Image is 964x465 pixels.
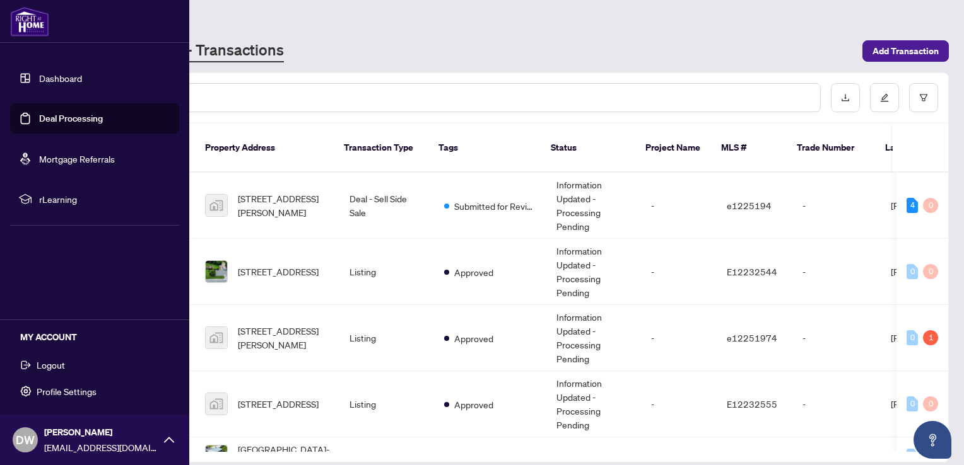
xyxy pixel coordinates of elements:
div: 0 [923,396,938,411]
a: Mortgage Referrals [39,153,115,164]
button: Add Transaction [862,40,949,62]
td: - [641,173,717,239]
span: [EMAIL_ADDRESS][DOMAIN_NAME] [44,440,158,454]
span: e12251974 [727,332,777,343]
div: 0 [907,396,918,411]
div: 4 [907,198,918,213]
img: thumbnail-img [206,327,227,348]
th: Tags [428,123,541,173]
div: 0 [923,198,938,213]
span: E12099090 [727,451,777,462]
span: E12232544 [727,266,777,277]
span: [STREET_ADDRESS][PERSON_NAME] [238,192,329,219]
span: Approved [454,450,493,464]
td: - [792,173,881,239]
span: [STREET_ADDRESS] [238,265,319,278]
th: Transaction Type [334,123,428,173]
button: download [831,83,860,112]
span: e1225194 [727,200,772,211]
div: 0 [907,264,918,279]
th: Property Address [195,123,334,173]
th: MLS # [711,123,787,173]
button: Logout [10,354,179,376]
th: Trade Number [787,123,875,173]
td: - [792,371,881,437]
span: Profile Settings [37,381,97,401]
td: Information Updated - Processing Pending [546,371,641,437]
div: 0 [907,330,918,345]
img: logo [10,6,49,37]
span: Add Transaction [873,41,939,61]
h5: MY ACCOUNT [20,330,179,344]
td: Deal - Sell Side Sale [339,173,434,239]
th: Project Name [635,123,711,173]
td: Listing [339,305,434,371]
td: Information Updated - Processing Pending [546,239,641,305]
span: E12232555 [727,398,777,410]
a: Dashboard [39,72,82,84]
td: Listing [339,371,434,437]
span: Approved [454,331,493,345]
img: thumbnail-img [206,393,227,415]
button: edit [870,83,899,112]
div: 0 [907,449,918,464]
td: - [792,305,881,371]
span: [STREET_ADDRESS] [238,397,319,411]
img: thumbnail-img [206,195,227,216]
div: 1 [923,330,938,345]
img: thumbnail-img [206,261,227,282]
div: 0 [923,264,938,279]
span: edit [880,93,889,102]
td: - [641,305,717,371]
td: - [792,239,881,305]
td: - [641,371,717,437]
td: - [641,239,717,305]
td: Listing [339,239,434,305]
span: Approved [454,265,493,279]
td: Information Updated - Processing Pending [546,305,641,371]
span: Approved [454,398,493,411]
button: filter [909,83,938,112]
a: Deal Processing [39,113,103,124]
span: [PERSON_NAME] [44,425,158,439]
span: DW [16,431,35,449]
span: filter [919,93,928,102]
button: Profile Settings [10,381,179,402]
span: download [841,93,850,102]
span: rLearning [39,192,170,206]
span: Logout [37,355,65,375]
td: Information Updated - Processing Pending [546,173,641,239]
th: Status [541,123,635,173]
span: Submitted for Review [454,199,536,213]
span: [STREET_ADDRESS][PERSON_NAME] [238,324,329,352]
button: Open asap [914,421,951,459]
